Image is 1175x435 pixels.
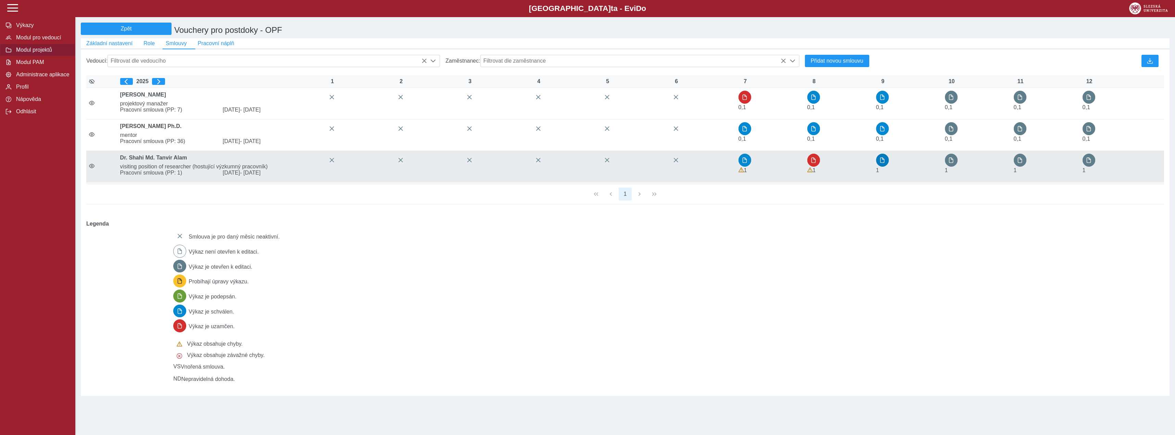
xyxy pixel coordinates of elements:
div: 2 [394,78,408,85]
div: 7 [738,78,752,85]
span: Smlouvy [166,40,187,47]
span: Modul PAM [14,59,70,65]
span: Probíhají úpravy výkazu. [189,279,249,284]
span: Vedoucí: [86,58,108,64]
span: Nepravidelná dohoda. [181,376,235,382]
span: Úvazek : 8 h / den. 40 h / týden. [1014,167,1017,173]
span: Výkaz je otevřen k editaci. [189,264,252,270]
b: Dr. Shahi Md. Tanvir Alam [120,155,187,161]
span: Úvazek : 8 h / den. 40 h / týden. [945,167,948,173]
span: Výkaz není otevřen k editaci. [189,249,259,255]
span: - [DATE] [240,107,261,113]
span: Úvazek : 0,8 h / den. 4 h / týden. [876,104,884,110]
span: Výkaz je uzamčen. [189,324,235,330]
span: Úvazek : 8 h / den. 40 h / týden. [876,167,879,173]
span: [DATE] [220,107,323,113]
span: Role [143,40,155,47]
span: Výkaz obsahuje upozornění. [807,167,813,173]
span: visiting position of researcher (hostující výzkumný pracovník) [117,164,323,170]
span: Úvazek : 0,8 h / den. 4 h / týden. [738,104,746,110]
span: Profil [14,84,70,90]
div: 6 [670,78,683,85]
div: 3 [463,78,477,85]
span: Úvazek : 0,8 h / den. 4 h / týden. [738,136,746,142]
span: Odhlásit [14,108,70,115]
span: Výkaz je schválen. [189,309,234,315]
span: Zpět [84,26,168,32]
span: projektový manažer [117,101,323,107]
b: [PERSON_NAME] [120,92,166,98]
span: Výkaz obsahuje chyby. [187,341,242,347]
span: Úvazek : 8 h / den. 40 h / týden. [813,167,816,173]
i: Smlouva je aktivní [89,163,94,169]
span: Modul projektů [14,47,70,53]
span: t [611,4,613,13]
span: Úvazek : 0,8 h / den. 4 h / týden. [807,104,815,110]
div: 12 [1083,78,1096,85]
span: Úvazek : 0,8 h / den. 4 h / týden. [1014,136,1021,142]
h1: Vouchery pro postdoky - OPF [172,23,897,38]
span: Úvazek : 0,8 h / den. 4 h / týden. [1083,136,1090,142]
span: Výkaz obsahuje závažné chyby. [187,352,265,358]
span: Pracovní smlouva (PP: 1) [117,170,220,176]
span: Přidat novou smlouvu [811,58,863,64]
div: 8 [807,78,821,85]
div: 4 [532,78,546,85]
span: Úvazek : 8 h / den. 40 h / týden. [744,167,747,173]
span: Úvazek : 0,8 h / den. 4 h / týden. [945,136,952,142]
div: 9 [876,78,890,85]
button: 1 [619,188,632,201]
button: Pracovní náplň [192,38,240,49]
span: Úvazek : 0,8 h / den. 4 h / týden. [945,104,952,110]
button: Role [138,38,160,49]
div: 2025 [120,78,320,85]
span: mentor [117,132,323,138]
span: Nápověda [14,96,70,102]
button: Přidat novou smlouvu [805,55,869,67]
span: Úvazek : 0,8 h / den. 4 h / týden. [876,136,884,142]
span: Výkazy [14,22,70,28]
button: Zpět [81,23,172,35]
span: Výkaz obsahuje upozornění. [738,167,744,173]
i: Smlouva je aktivní [89,100,94,106]
i: Smlouva je aktivní [89,132,94,137]
span: D [636,4,641,13]
div: 1 [326,78,339,85]
span: Pracovní smlouva (PP: 36) [117,138,220,144]
span: Filtrovat dle vedoucího [108,55,427,67]
span: Filtrovat dle zaměstnance [481,55,786,67]
span: Úvazek : 0,8 h / den. 4 h / týden. [1014,104,1021,110]
b: [PERSON_NAME] Ph.D. [120,123,182,129]
span: Pracovní náplň [198,40,234,47]
span: Úvazek : 8 h / den. 40 h / týden. [1083,167,1086,173]
span: Pracovní smlouva (PP: 7) [117,107,220,113]
span: - [DATE] [240,170,261,176]
button: Smlouvy [160,38,192,49]
b: Legenda [84,218,1161,230]
img: logo_web_su.png [1129,2,1168,14]
span: o [642,4,646,13]
div: 5 [601,78,615,85]
span: Smlouva je pro daný měsíc neaktivní. [189,234,280,240]
span: Modul pro vedoucí [14,35,70,41]
span: Smlouva vnořená do kmene [173,363,180,369]
span: Základní nastavení [86,40,132,47]
span: [DATE] [220,138,323,144]
i: Zobrazit aktivní / neaktivní smlouvy [89,79,94,84]
span: - [DATE] [240,138,261,144]
span: Úvazek : 0,8 h / den. 4 h / týden. [1083,104,1090,110]
span: Úvazek : 0,8 h / den. 4 h / týden. [807,136,815,142]
span: Vnořená smlouva. [181,363,225,369]
span: Výkaz je podepsán. [189,294,237,299]
span: Smlouva vnořená do kmene [173,376,181,382]
div: 10 [945,78,959,85]
span: Administrace aplikace [14,72,70,78]
span: [DATE] [220,170,323,176]
div: 11 [1014,78,1027,85]
button: Základní nastavení [81,38,138,49]
div: Zaměstnanec: [443,52,802,70]
b: [GEOGRAPHIC_DATA] a - Evi [21,4,1154,13]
